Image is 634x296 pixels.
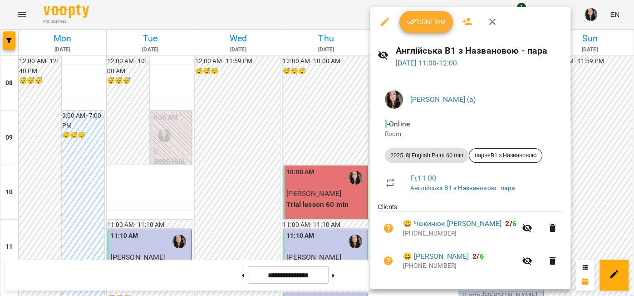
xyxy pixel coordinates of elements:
[403,229,516,238] p: [PHONE_NUMBER]
[505,219,509,228] span: 2
[407,16,446,27] span: Confirm
[505,219,516,228] b: /
[396,44,564,58] h6: Англійська В1 з Названовою - пара
[403,261,516,271] p: [PHONE_NUMBER]
[472,252,483,261] b: /
[472,252,477,261] span: 2
[469,148,542,163] div: парнеВ1 з Названовою
[403,251,469,262] a: 😀 [PERSON_NAME]
[410,174,436,182] a: Fr , 11:00
[469,151,542,160] span: парнеВ1 з Названовою
[385,90,403,109] img: 1a20daea8e9f27e67610e88fbdc8bd8e.jpg
[410,184,515,191] a: Англійська В1 з Названовою - пара
[396,59,457,67] a: [DATE] 11:00-12:00
[480,252,484,261] span: 6
[403,218,501,229] a: 😀 Чокинюк [PERSON_NAME]
[385,120,412,128] span: - Online
[378,202,563,280] ul: Clients
[399,11,453,33] button: Confirm
[378,250,399,272] button: Unpaid. Bill the attendance?
[512,219,516,228] span: 6
[385,130,556,139] p: Room
[385,151,469,160] span: 2025 [8] English Pairs 60 min
[410,95,476,104] a: [PERSON_NAME] (а)
[378,217,399,239] button: Unpaid. Bill the attendance?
